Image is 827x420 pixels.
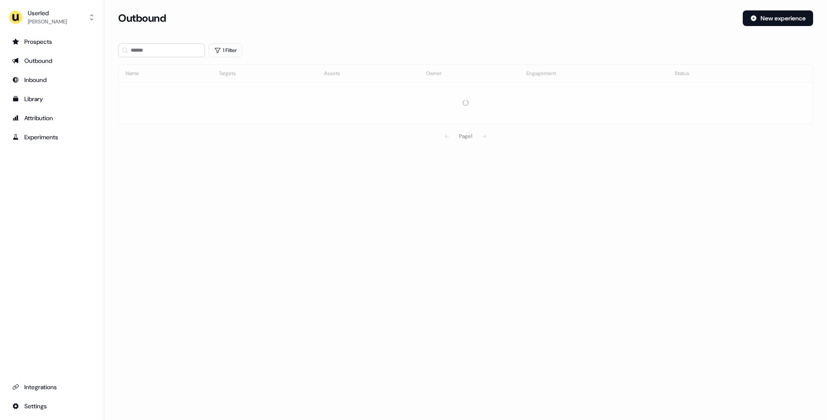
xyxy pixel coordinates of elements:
div: [PERSON_NAME] [28,17,67,26]
div: Integrations [12,383,92,391]
div: Experiments [12,133,92,141]
div: Inbound [12,75,92,84]
a: Go to experiments [7,130,97,144]
a: Go to attribution [7,111,97,125]
button: Userled[PERSON_NAME] [7,7,97,28]
div: Userled [28,9,67,17]
a: Go to Inbound [7,73,97,87]
div: Prospects [12,37,92,46]
button: New experience [743,10,813,26]
h3: Outbound [118,12,166,25]
a: Go to templates [7,92,97,106]
a: Go to integrations [7,399,97,413]
a: Go to integrations [7,380,97,394]
div: Settings [12,402,92,410]
a: Go to outbound experience [7,54,97,68]
div: Library [12,95,92,103]
button: 1 Filter [208,43,242,57]
a: Go to prospects [7,35,97,49]
div: Outbound [12,56,92,65]
div: Attribution [12,114,92,122]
